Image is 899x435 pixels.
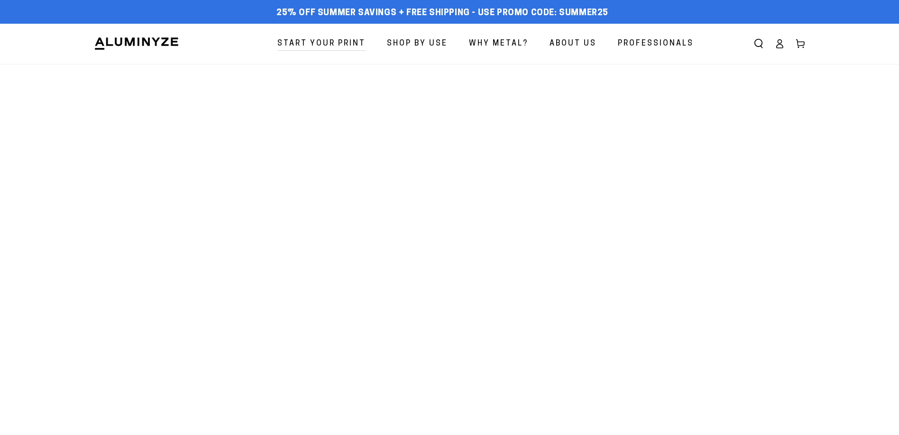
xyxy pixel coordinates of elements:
[462,31,535,56] a: Why Metal?
[748,33,769,54] summary: Search our site
[270,31,373,56] a: Start Your Print
[618,37,694,51] span: Professionals
[469,37,528,51] span: Why Metal?
[276,8,608,19] span: 25% off Summer Savings + Free Shipping - Use Promo Code: SUMMER25
[387,37,448,51] span: Shop By Use
[277,37,366,51] span: Start Your Print
[550,37,596,51] span: About Us
[94,37,179,51] img: Aluminyze
[380,31,455,56] a: Shop By Use
[542,31,604,56] a: About Us
[611,31,701,56] a: Professionals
